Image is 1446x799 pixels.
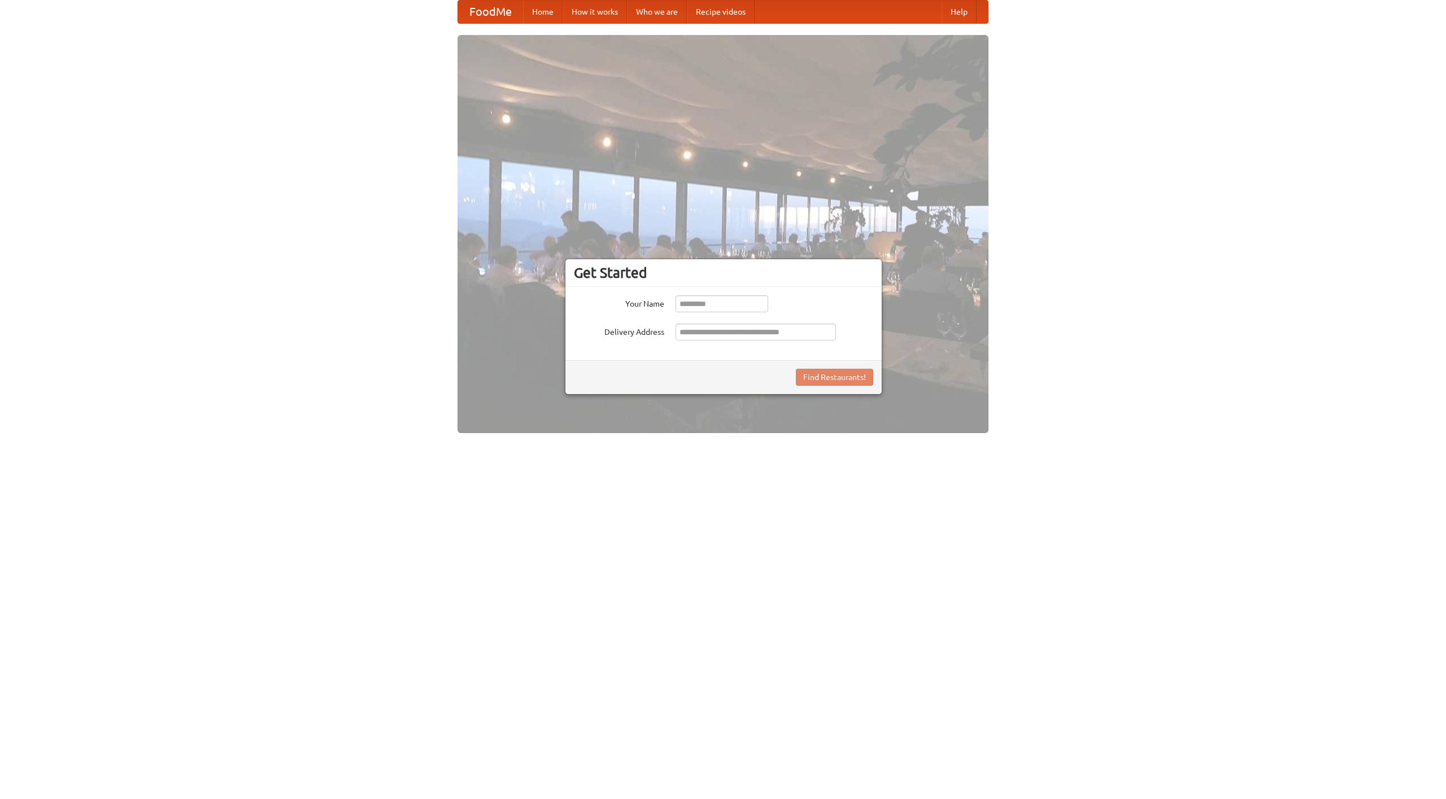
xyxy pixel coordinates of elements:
a: Help [942,1,977,23]
a: Home [523,1,563,23]
a: How it works [563,1,627,23]
label: Your Name [574,295,664,309]
label: Delivery Address [574,324,664,338]
button: Find Restaurants! [796,369,873,386]
a: Who we are [627,1,687,23]
a: Recipe videos [687,1,755,23]
h3: Get Started [574,264,873,281]
a: FoodMe [458,1,523,23]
